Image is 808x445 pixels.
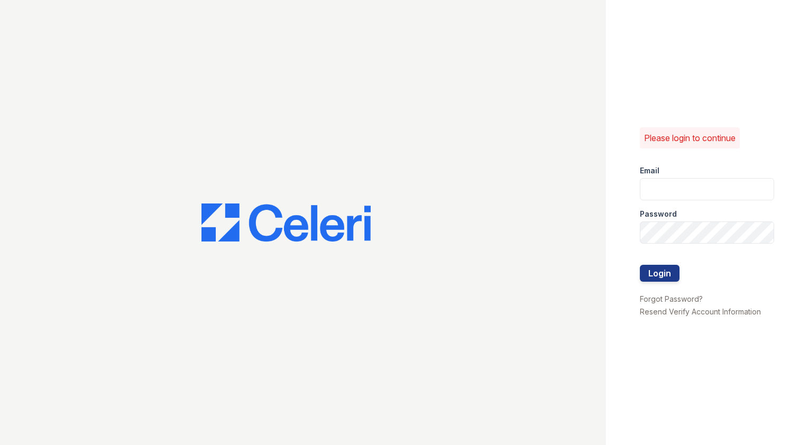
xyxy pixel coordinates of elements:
img: CE_Logo_Blue-a8612792a0a2168367f1c8372b55b34899dd931a85d93a1a3d3e32e68fde9ad4.png [201,203,371,242]
a: Forgot Password? [640,294,703,303]
button: Login [640,265,680,282]
p: Please login to continue [644,132,736,144]
label: Email [640,165,659,176]
label: Password [640,209,677,219]
a: Resend Verify Account Information [640,307,761,316]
